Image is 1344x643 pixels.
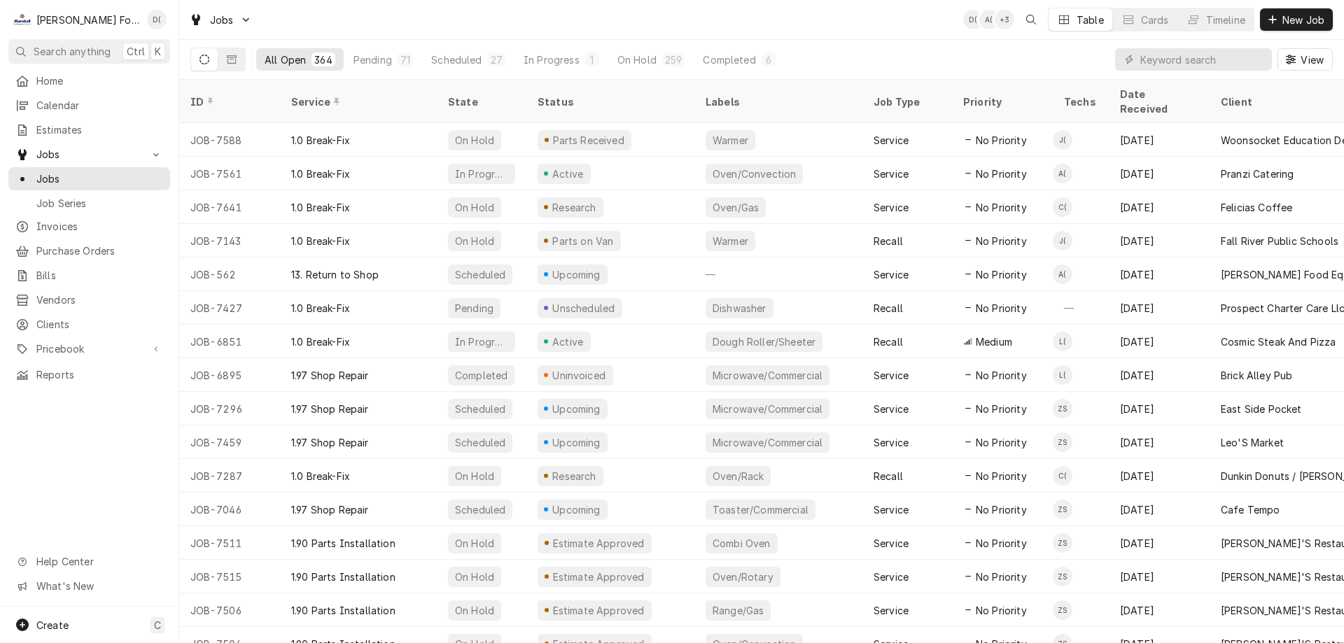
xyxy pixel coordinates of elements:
div: [DATE] [1109,157,1210,190]
div: — [1053,291,1109,325]
div: JOB-6851 [179,325,280,358]
div: Zz Pending No Schedule's Avatar [1053,567,1072,586]
div: Pranzi Catering [1221,167,1294,181]
span: No Priority [976,502,1027,517]
div: 1 [588,52,596,67]
div: 1.0 Break-Fix [291,200,350,215]
div: James Lunney (128)'s Avatar [1053,231,1072,250]
div: Recall [874,469,903,483]
div: 1.0 Break-Fix [291,167,350,181]
div: [PERSON_NAME] Food Equipment Service [36,13,139,27]
span: No Priority [976,301,1027,316]
div: A( [979,10,999,29]
div: Derek Testa (81)'s Avatar [963,10,983,29]
div: Upcoming [551,502,603,517]
div: [DATE] [1109,392,1210,425]
div: A( [1053,264,1072,284]
div: Active [550,167,585,181]
span: No Priority [976,402,1027,416]
a: Bills [8,264,170,287]
div: Upcoming [551,402,603,416]
div: State [448,94,515,109]
div: Toaster/Commercial [711,502,810,517]
div: On Hold [454,536,496,551]
span: No Priority [976,469,1027,483]
div: On Hold [454,200,496,215]
div: Zz Pending No Schedule's Avatar [1053,533,1072,553]
div: In Progress [454,167,510,181]
div: Leo'S Market [1221,435,1284,450]
div: Table [1077,13,1104,27]
div: Service [874,435,909,450]
button: View [1277,48,1333,71]
span: No Priority [976,200,1027,215]
span: No Priority [976,267,1027,282]
div: Oven/Convection [711,167,797,181]
div: On Hold [617,52,657,67]
div: [DATE] [1109,325,1210,358]
span: New Job [1280,13,1327,27]
div: Parts Received [551,133,626,148]
div: Service [291,94,423,109]
span: Job Series [36,196,163,211]
a: Vendors [8,288,170,311]
div: 1.97 Shop Repair [291,435,369,450]
a: Purchase Orders [8,239,170,262]
div: Scheduled [454,267,507,282]
div: Upcoming [551,435,603,450]
span: Help Center [36,554,162,569]
span: C [154,618,161,633]
div: Service [874,502,909,517]
div: Uninvoiced [551,368,608,383]
div: Luis (54)'s Avatar [1053,332,1072,351]
span: No Priority [976,167,1027,181]
div: Dishwasher [711,301,768,316]
div: Parts on Van [551,234,615,248]
div: In Progress [524,52,580,67]
div: JOB-7046 [179,493,280,526]
div: Combi Oven [711,536,772,551]
div: Cafe Tempo [1221,502,1280,517]
div: + 3 [995,10,1014,29]
div: On Hold [454,570,496,584]
div: J( [1053,231,1072,250]
span: No Priority [976,234,1027,248]
div: JOB-7296 [179,392,280,425]
div: Pending [454,301,495,316]
div: Jose DeMelo (37)'s Avatar [1053,130,1072,150]
div: Service [874,200,909,215]
div: Timeline [1206,13,1245,27]
span: Jobs [36,147,142,162]
div: 1.90 Parts Installation [291,570,395,584]
button: New Job [1260,8,1333,31]
div: Microwave/Commercial [711,402,824,416]
div: Oven/Rack [711,469,765,483]
a: Invoices [8,215,170,238]
div: 1.0 Break-Fix [291,133,350,148]
div: Completed [703,52,755,67]
div: [DATE] [1109,123,1210,157]
span: Ctrl [127,44,145,59]
span: Purchase Orders [36,243,163,258]
div: JOB-7588 [179,123,280,157]
div: Recall [874,234,903,248]
div: 364 [314,52,332,67]
div: Oven/Gas [711,200,760,215]
div: ID [190,94,266,109]
div: Labels [706,94,851,109]
div: Priority [963,94,1039,109]
div: C( [1053,197,1072,217]
span: Reports [36,367,163,382]
div: Zz Pending No Schedule's Avatar [1053,600,1072,620]
div: Range/Gas [711,603,765,618]
span: What's New [36,579,162,593]
div: Status [538,94,680,109]
span: No Priority [976,536,1027,551]
span: Search anything [34,44,111,59]
a: Clients [8,313,170,336]
div: Techs [1064,94,1098,109]
div: Scheduled [431,52,482,67]
div: Warmer [711,133,750,148]
span: No Priority [976,435,1027,450]
div: Microwave/Commercial [711,368,824,383]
